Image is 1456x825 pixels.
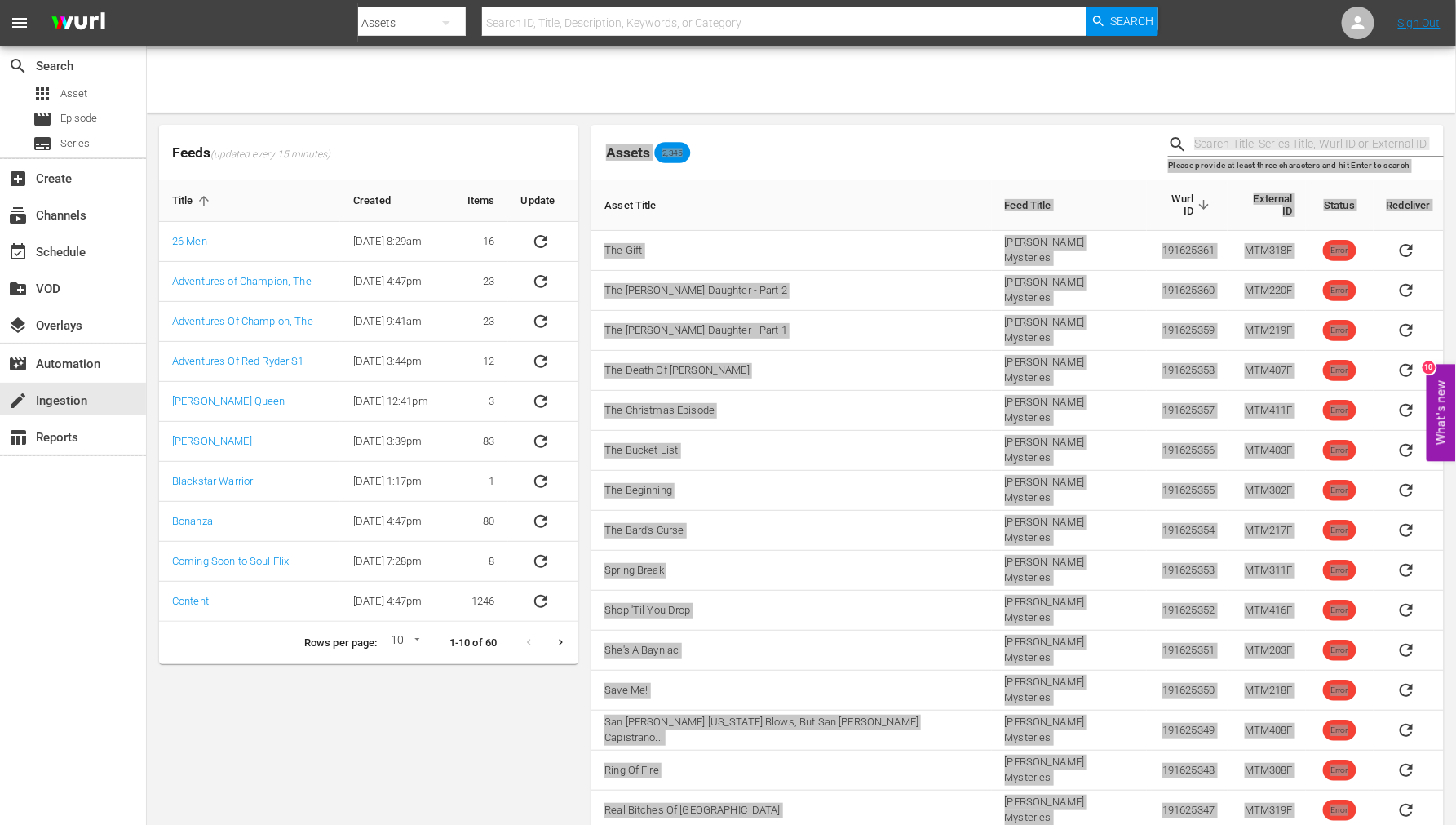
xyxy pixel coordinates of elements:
[1147,711,1228,751] td: 191625349
[604,764,659,776] a: Ring Of Fire
[172,193,215,208] span: Title
[604,716,918,743] a: San [PERSON_NAME] [US_STATE] Blows, But San [PERSON_NAME] Capistrano...
[1323,325,1356,337] span: Error
[1398,16,1441,29] a: Sign Out
[33,109,52,129] span: Episode
[545,627,577,659] button: Next page
[1228,751,1306,791] td: MTM308F
[1228,431,1306,471] td: MTM403F
[172,435,252,447] a: [PERSON_NAME]
[604,524,684,536] a: The Bard's Curse
[1323,485,1356,497] span: Error
[449,180,507,222] th: Items
[1427,364,1456,461] button: Open Feedback Widget
[604,404,715,416] a: The Christmas Episode
[1147,391,1228,431] td: 191625357
[1168,159,1444,173] p: Please provide at least three characters and hit Enter to search
[1147,511,1228,551] td: 191625354
[992,471,1147,511] td: [PERSON_NAME] Mysteries
[992,591,1147,631] td: [PERSON_NAME] Mysteries
[604,604,691,616] a: Shop 'Til You Drop
[8,316,28,335] span: Overlays
[449,502,507,542] td: 80
[172,555,289,567] a: Coming Soon to Soul Flix
[1323,285,1356,297] span: Error
[604,684,648,696] a: Save Me!
[1323,765,1356,777] span: Error
[1323,445,1356,457] span: Error
[10,13,29,33] span: menu
[340,222,449,262] td: [DATE] 8:29am
[8,56,28,76] span: Search
[1323,525,1356,537] span: Error
[1323,805,1356,817] span: Error
[449,582,507,622] td: 1246
[992,180,1147,231] th: Feed Title
[1147,631,1228,671] td: 191625351
[1323,245,1356,257] span: Error
[1228,471,1306,511] td: MTM302F
[449,382,507,422] td: 3
[8,391,28,410] span: create
[1228,511,1306,551] td: MTM217F
[8,169,28,189] span: Create
[384,631,423,655] div: 10
[340,502,449,542] td: [DATE] 4:47pm
[449,636,497,651] p: 1-10 of 60
[1323,565,1356,577] span: Error
[1323,645,1356,657] span: Error
[449,542,507,582] td: 8
[508,180,579,222] th: Update
[449,462,507,502] td: 1
[210,149,330,162] span: (updated every 15 minutes)
[1228,671,1306,711] td: MTM218F
[340,342,449,382] td: [DATE] 3:44pm
[1228,231,1306,271] td: MTM318F
[604,644,679,656] a: She's A Bayniac
[1160,193,1215,217] span: Wurl ID
[604,564,664,576] a: Spring Break
[172,315,313,327] a: Adventures Of Champion, The
[1147,471,1228,511] td: 191625355
[1147,431,1228,471] td: 191625356
[1228,711,1306,751] td: MTM408F
[449,222,507,262] td: 16
[992,711,1147,751] td: [PERSON_NAME] Mysteries
[1323,365,1356,377] span: Error
[604,324,787,336] a: The [PERSON_NAME] Daughter - Part 1
[604,444,678,456] a: The Bucket List
[992,551,1147,591] td: [PERSON_NAME] Mysteries
[992,351,1147,391] td: [PERSON_NAME] Mysteries
[1323,725,1356,737] span: Error
[1323,605,1356,617] span: Error
[33,84,52,104] span: Asset
[992,631,1147,671] td: [PERSON_NAME] Mysteries
[992,231,1147,271] td: [PERSON_NAME] Mysteries
[340,462,449,502] td: [DATE] 1:17pm
[1323,685,1356,697] span: Error
[449,422,507,462] td: 83
[1228,631,1306,671] td: MTM203F
[33,134,52,153] span: Series
[1147,551,1228,591] td: 191625353
[8,279,28,299] span: VOD
[1228,271,1306,311] td: MTM220F
[340,302,449,342] td: [DATE] 9:41am
[1147,751,1228,791] td: 191625348
[1147,231,1228,271] td: 191625361
[60,110,97,126] span: Episode
[606,144,650,161] span: Assets
[172,355,304,367] a: Adventures Of Red Ryder S1
[992,671,1147,711] td: [PERSON_NAME] Mysteries
[604,364,750,376] a: The Death Of [PERSON_NAME]
[1147,591,1228,631] td: 191625352
[654,148,690,157] span: 2,345
[1423,361,1436,374] div: 10
[1323,405,1356,417] span: Error
[992,431,1147,471] td: [PERSON_NAME] Mysteries
[8,206,28,225] span: Channels
[159,140,578,166] span: Feeds
[1228,391,1306,431] td: MTM411F
[992,391,1147,431] td: [PERSON_NAME] Mysteries
[992,511,1147,551] td: [PERSON_NAME] Mysteries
